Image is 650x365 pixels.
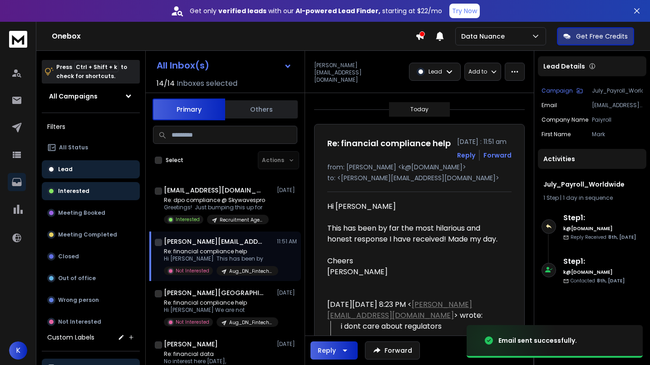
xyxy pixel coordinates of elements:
h6: k@[DOMAIN_NAME] [563,269,643,276]
button: Forward [365,341,420,360]
p: Greetings! Just bumping this up for [164,204,269,211]
p: Meeting Booked [58,209,105,217]
h6: k@[DOMAIN_NAME] [563,225,643,232]
p: Re: dpo compliance @ Skywavespro [164,197,269,204]
div: Forward [483,151,512,160]
p: [PERSON_NAME][EMAIL_ADDRESS][DOMAIN_NAME] [314,62,404,84]
p: to: <[PERSON_NAME][EMAIL_ADDRESS][DOMAIN_NAME]> [327,173,512,182]
p: [EMAIL_ADDRESS][DOMAIN_NAME] [592,102,643,109]
strong: AI-powered Lead Finder, [295,6,380,15]
p: No interest here [DATE], [164,358,273,365]
h1: July_Payroll_Worldwide [543,180,641,189]
button: Try Now [449,4,480,18]
p: Lead [428,68,442,75]
p: Press to check for shortcuts. [56,63,127,81]
button: Not Interested [42,313,140,331]
p: 11:51 AM [277,238,297,245]
div: Reply [318,346,336,355]
button: Closed [42,247,140,266]
button: Reply [310,341,358,360]
p: July_Payroll_Worldwide [592,87,643,94]
button: Campaign [542,87,583,94]
button: Lead [42,160,140,178]
h1: All Inbox(s) [157,61,209,70]
p: Aug_DN_Fintech_UAE [229,268,273,275]
p: Today [410,106,428,113]
button: Primary [153,99,225,120]
p: Hi [PERSON_NAME] This has been by [164,255,273,262]
h1: All Campaigns [49,92,98,101]
button: Wrong person [42,291,140,309]
button: Interested [42,182,140,200]
button: All Inbox(s) [149,56,299,74]
p: Reply Received [571,234,636,241]
p: Get Free Credits [576,32,628,41]
h1: [PERSON_NAME] [164,340,218,349]
p: Out of office [58,275,96,282]
p: Wrong person [58,296,99,304]
p: Get only with our starting at $22/mo [190,6,442,15]
span: 1 day in sequence [563,194,613,202]
h3: Inboxes selected [177,78,237,89]
button: K [9,341,27,360]
p: Campaign [542,87,573,94]
p: [DATE] : 11:51 am [457,137,512,146]
button: Get Free Credits [557,27,634,45]
p: [DATE] [277,187,297,194]
p: Meeting Completed [58,231,117,238]
p: from: [PERSON_NAME] <k@[DOMAIN_NAME]> [327,163,512,172]
div: [DATE][DATE] 8:23 PM < > wrote: [327,299,504,321]
span: 8th, [DATE] [597,277,625,284]
p: Interested [176,216,200,223]
p: Hi [PERSON_NAME] We are not [164,306,273,314]
p: All Status [59,144,88,151]
p: Recruitment Agencies [GEOGRAPHIC_DATA] + [GEOGRAPHIC_DATA] - 50 employee + CEO only [220,217,263,223]
div: | [543,194,641,202]
div: [PERSON_NAME] [327,266,504,277]
button: Meeting Completed [42,226,140,244]
p: Not Interested [176,267,209,274]
button: Others [225,99,298,119]
div: This has been by far the most hilarious and honest response I have received! Made my day. [327,223,504,245]
a: [PERSON_NAME][EMAIL_ADDRESS][DOMAIN_NAME] [327,299,472,321]
p: Closed [58,253,79,260]
span: Ctrl + Shift + k [74,62,118,72]
h6: Step 1 : [563,212,643,223]
p: [DATE] [277,289,297,296]
div: Hi [PERSON_NAME] [327,201,504,212]
div: Email sent successfully. [498,336,577,345]
p: Interested [58,187,89,195]
h1: [EMAIL_ADDRESS][DOMAIN_NAME] [164,186,264,195]
label: Select [166,157,183,164]
button: Reply [457,151,475,160]
h1: [PERSON_NAME][EMAIL_ADDRESS][DOMAIN_NAME] [164,237,264,246]
p: Try Now [452,6,477,15]
p: Lead Details [543,62,585,71]
h3: Filters [42,120,140,133]
h1: Onebox [52,31,415,42]
div: Cheers [327,256,504,266]
p: Aug_DN_Fintech_UAE [229,319,273,326]
button: Meeting Booked [42,204,140,222]
p: Mark [592,131,643,138]
p: Contacted [571,277,625,284]
p: Email [542,102,557,109]
div: Activities [538,149,646,169]
h1: [PERSON_NAME][GEOGRAPHIC_DATA] [164,288,264,297]
span: 1 Step [543,194,559,202]
button: All Campaigns [42,87,140,105]
p: First Name [542,131,571,138]
button: All Status [42,138,140,157]
span: 14 / 14 [157,78,175,89]
img: logo [9,31,27,48]
div: i dont care about regulators [341,321,504,332]
p: Add to [468,68,487,75]
h3: Custom Labels [47,333,94,342]
p: [DATE] [277,340,297,348]
span: 8th, [DATE] [608,234,636,241]
h1: Re: financial compliance help [327,137,451,150]
p: Re: financial data [164,350,273,358]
